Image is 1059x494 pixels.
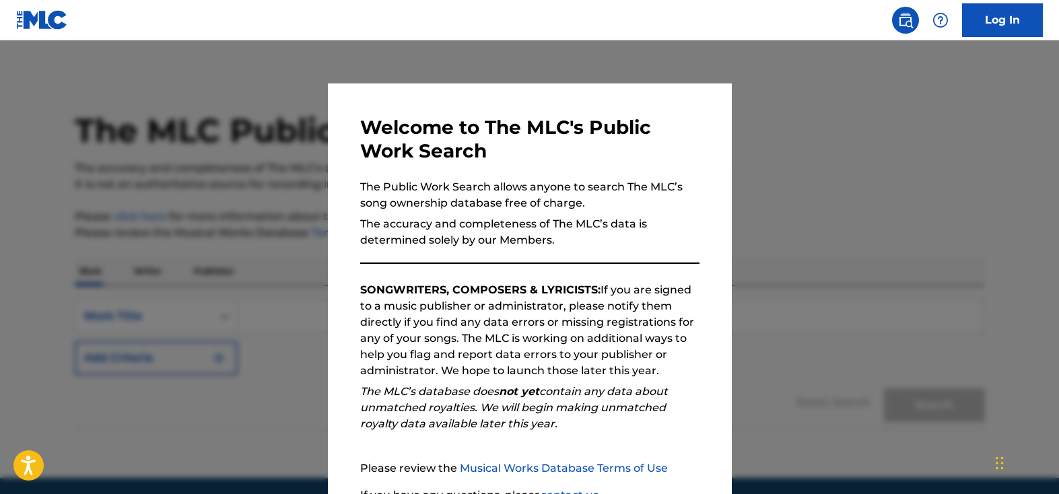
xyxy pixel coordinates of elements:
[360,116,699,163] h3: Welcome to The MLC's Public Work Search
[932,12,949,28] img: help
[962,3,1043,37] a: Log In
[499,385,539,398] strong: not yet
[360,282,699,379] p: If you are signed to a music publisher or administrator, please notify them directly if you find ...
[16,10,68,30] img: MLC Logo
[360,385,668,430] em: The MLC’s database does contain any data about unmatched royalties. We will begin making unmatche...
[360,283,601,296] strong: SONGWRITERS, COMPOSERS & LYRICISTS:
[992,429,1059,494] iframe: Chat Widget
[996,443,1004,483] div: Drag
[927,7,954,34] div: Help
[360,460,699,477] p: Please review the
[897,12,914,28] img: search
[360,216,699,248] p: The accuracy and completeness of The MLC’s data is determined solely by our Members.
[892,7,919,34] a: Public Search
[460,462,668,474] a: Musical Works Database Terms of Use
[360,179,699,211] p: The Public Work Search allows anyone to search The MLC’s song ownership database free of charge.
